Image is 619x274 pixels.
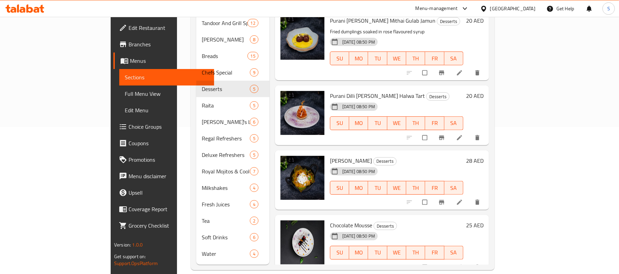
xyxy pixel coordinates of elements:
[113,184,214,201] a: Upsell
[250,234,258,241] span: 6
[129,123,209,131] span: Choice Groups
[113,118,214,135] a: Choice Groups
[250,233,258,241] div: items
[248,20,258,26] span: 12
[349,181,368,195] button: MO
[196,213,269,229] div: Tea2
[202,217,250,225] div: Tea
[409,54,422,64] span: TH
[202,200,250,208] span: Fresh Juices
[280,220,324,264] img: Chocolate Mousse
[113,151,214,168] a: Promotions
[129,205,209,213] span: Coverage Report
[470,130,486,145] button: delete
[132,240,143,249] span: 1.0.0
[119,102,214,118] a: Edit Menu
[352,183,365,193] span: MO
[333,54,346,64] span: SU
[250,119,258,125] span: 6
[371,183,384,193] span: TU
[250,151,258,159] div: items
[129,40,209,48] span: Branches
[390,118,404,128] span: WE
[447,54,461,64] span: SA
[406,181,425,195] button: TH
[330,116,349,130] button: SU
[114,252,146,261] span: Get support on:
[129,139,209,147] span: Coupons
[447,248,461,258] span: SA
[250,218,258,224] span: 2
[330,27,463,36] p: Fried dumplings soaked in rose flavoured syrup
[330,181,349,195] button: SU
[196,81,269,97] div: Desserts5
[428,248,441,258] span: FR
[456,69,464,76] a: Edit menu item
[426,92,450,101] div: Desserts
[371,248,384,258] span: TU
[196,15,269,31] div: Tandoor And Grill Specialities12
[368,116,387,130] button: TU
[113,53,214,69] a: Menus
[333,118,346,128] span: SU
[202,250,250,258] span: Water
[390,183,404,193] span: WE
[444,181,463,195] button: SA
[333,248,346,258] span: SU
[202,101,250,110] span: Raita
[202,151,250,159] div: Deluxe Refreshers
[374,157,396,165] span: Desserts
[250,118,258,126] div: items
[387,246,406,260] button: WE
[280,16,324,60] img: Purani Dilli Kee Mithai Gulab Jamun
[250,251,258,257] span: 4
[250,217,258,225] div: items
[470,195,486,210] button: delete
[196,130,269,147] div: Regal Refreshers5
[250,201,258,208] span: 4
[390,54,404,64] span: WE
[202,35,250,44] span: [PERSON_NAME]
[250,86,258,92] span: 5
[196,229,269,246] div: Soft Drinks6
[349,246,368,260] button: MO
[250,134,258,142] div: items
[418,66,433,79] span: Select to update
[196,114,269,130] div: [PERSON_NAME]'s Lassies6
[119,85,214,102] a: Full Menu View
[250,36,258,43] span: 8
[352,118,365,128] span: MO
[330,15,435,26] span: Purani [PERSON_NAME] Mithai Gulab Jamun
[409,248,422,258] span: TH
[202,85,250,93] span: Desserts
[330,52,349,65] button: SU
[202,167,250,175] span: Royal Mojitos & Coolers
[352,248,365,258] span: MO
[466,220,484,230] h6: 25 AED
[196,64,269,81] div: Chefs Special9
[250,184,258,192] div: items
[250,85,258,93] div: items
[447,183,461,193] span: SA
[374,222,397,230] span: Desserts
[340,233,378,239] span: [DATE] 08:50 PM
[130,57,209,65] span: Menus
[349,116,368,130] button: MO
[129,189,209,197] span: Upsell
[250,68,258,77] div: items
[425,181,444,195] button: FR
[444,52,463,65] button: SA
[466,91,484,101] h6: 20 AED
[196,147,269,163] div: Deluxe Refreshers5
[202,19,247,27] span: Tandoor And Grill Specialities
[418,131,433,144] span: Select to update
[250,185,258,191] span: 4
[607,5,610,12] span: S
[196,48,269,64] div: Breads15
[202,52,247,60] div: Breads
[202,233,250,241] div: Soft Drinks
[202,134,250,142] span: Regal Refreshers
[406,246,425,260] button: TH
[250,69,258,76] span: 9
